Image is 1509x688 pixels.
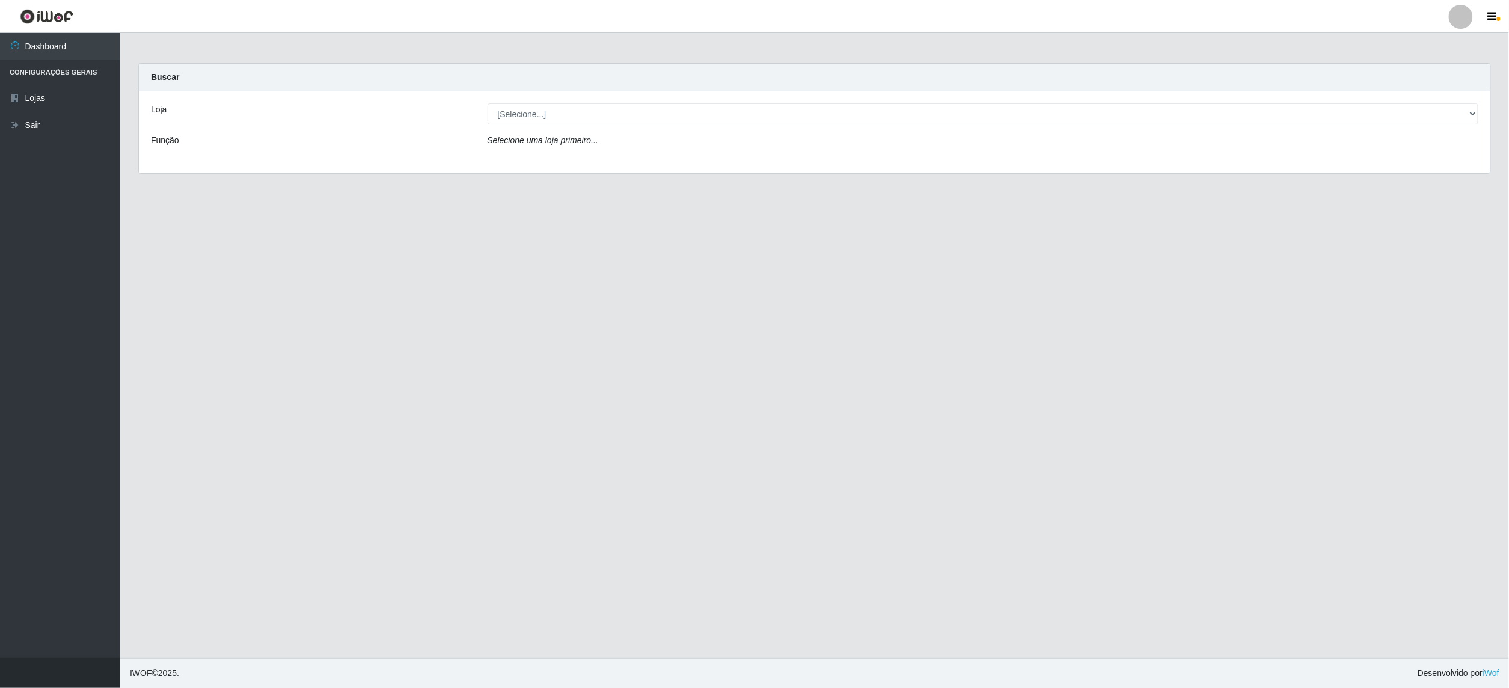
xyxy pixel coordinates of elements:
[20,9,73,24] img: CoreUI Logo
[1483,668,1499,678] a: iWof
[151,72,179,82] strong: Buscar
[151,103,167,116] label: Loja
[151,134,179,147] label: Função
[130,667,179,680] span: © 2025 .
[488,135,598,145] i: Selecione uma loja primeiro...
[130,668,152,678] span: IWOF
[1418,667,1499,680] span: Desenvolvido por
